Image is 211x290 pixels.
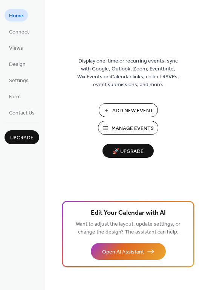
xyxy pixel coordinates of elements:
[91,243,166,260] button: Open AI Assistant
[99,103,158,117] button: Add New Event
[5,106,39,119] a: Contact Us
[77,57,179,89] span: Display one-time or recurring events, sync with Google, Outlook, Zoom, Eventbrite, Wix Events or ...
[9,61,26,69] span: Design
[9,12,23,20] span: Home
[112,107,153,115] span: Add New Event
[9,93,21,101] span: Form
[5,58,30,70] a: Design
[5,9,28,21] a: Home
[10,134,34,142] span: Upgrade
[5,90,25,102] a: Form
[9,28,29,36] span: Connect
[102,248,144,256] span: Open AI Assistant
[5,41,28,54] a: Views
[76,219,180,237] span: Want to adjust the layout, update settings, or change the design? The assistant can help.
[102,144,154,158] button: 🚀 Upgrade
[9,44,23,52] span: Views
[9,77,29,85] span: Settings
[5,74,33,86] a: Settings
[5,130,39,144] button: Upgrade
[91,208,166,218] span: Edit Your Calendar with AI
[98,121,158,135] button: Manage Events
[112,125,154,133] span: Manage Events
[5,25,34,38] a: Connect
[107,147,149,157] span: 🚀 Upgrade
[9,109,35,117] span: Contact Us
